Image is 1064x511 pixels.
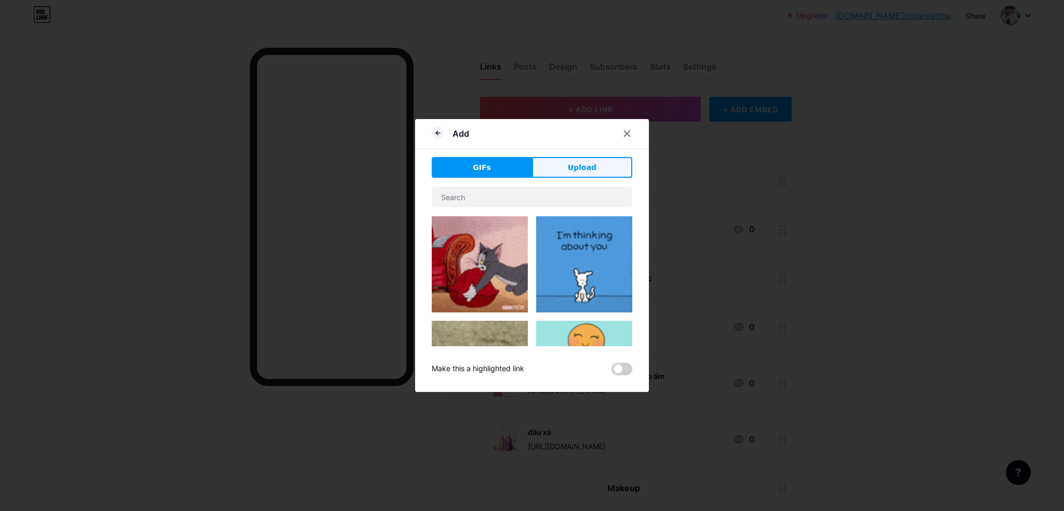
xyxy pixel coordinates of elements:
[568,162,596,173] span: Upload
[532,157,632,178] button: Upload
[432,363,524,375] div: Make this a highlighted link
[536,321,632,417] img: Gihpy
[432,321,528,492] img: Gihpy
[473,162,491,173] span: GIFs
[432,187,632,207] input: Search
[432,157,532,178] button: GIFs
[432,216,528,312] img: Gihpy
[453,127,469,140] div: Add
[536,216,632,312] img: Gihpy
